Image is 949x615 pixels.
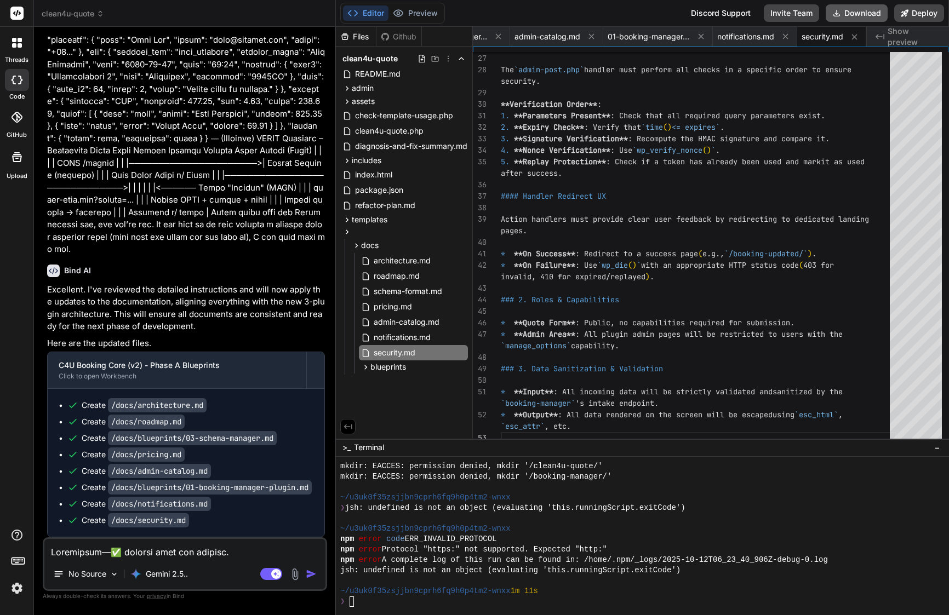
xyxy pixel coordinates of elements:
[702,145,707,155] span: (
[641,260,799,270] span: with an appropriate HTTP status code
[514,111,610,120] span: **Parameters Present**
[7,130,27,140] label: GitHub
[340,492,511,503] span: ~/u3uk0f35zsjjbn9cprh6fq9h0p4tm2-wnxx
[473,352,487,363] div: 48
[711,145,716,155] span: `
[473,133,487,145] div: 33
[146,568,188,579] p: Gemini 2.5..
[108,464,211,478] code: /docs/admin-catalog.md
[473,386,487,398] div: 51
[342,442,351,453] span: >_
[340,524,511,534] span: ~/u3uk0f35zsjjbn9cprh6fq9h0p4tm2-wnxx
[501,191,606,201] span: #### Handler Redirect UX
[359,544,382,555] span: error
[405,534,497,544] span: ERR_INVALID_PROTOCOL
[511,586,538,596] span: 1m 11s
[352,83,374,94] span: admin
[340,596,345,607] span: ❯
[354,442,384,453] span: Terminal
[373,285,443,298] span: schema-format.md
[340,534,354,544] span: npm
[473,329,487,340] div: 47
[632,145,702,155] span: `wp_verify_nonce
[821,157,865,166] span: it as used
[501,99,597,109] span: **Verification Order**
[473,306,487,317] div: 45
[370,361,406,372] span: blueprints
[802,31,843,42] span: security.md
[764,4,819,22] button: Invite Team
[473,179,487,191] div: 36
[645,272,650,281] span: )
[684,4,757,22] div: Discord Support
[373,269,421,283] span: roadmap.md
[558,410,773,419] span: : All data rendered on the screen will be escaped
[501,76,540,86] span: security.
[42,8,104,19] span: clean4u-quote
[473,294,487,306] div: 44
[340,461,602,472] span: mkdir: EACCES: permission denied, mkdir '/clean4u-quote/'
[47,337,325,350] p: Here are the updated files.
[352,155,381,166] span: includes
[82,449,185,460] div: Create
[473,363,487,375] div: 49
[934,442,940,453] span: −
[5,55,28,65] label: threads
[794,410,838,419] span: `esc_html`
[473,317,487,329] div: 46
[340,555,354,565] span: npm
[108,513,189,527] code: /docs/security.md
[382,544,607,555] span: Protocol "https:" not supported. Expected "http:"
[698,249,702,258] span: (
[43,591,327,601] p: Always double-check its answers. Your in Bind
[361,240,379,251] span: docs
[473,145,487,156] div: 34
[514,65,584,74] span: `admin-post.php`
[110,570,119,579] img: Pick Models
[794,329,843,339] span: rs with the
[720,214,869,224] span: y redirecting to dedicated landing
[373,254,432,267] span: architecture.md
[501,421,545,431] span: `esc_attr`
[707,145,711,155] span: )
[473,260,487,271] div: 42
[473,53,487,64] div: 27
[514,134,628,143] span: **Signature Verification**
[354,109,454,122] span: check-template-usage.php
[340,472,611,482] span: mkdir: EACCES: permission denied, mkdir '/booking-manager/'
[147,593,167,599] span: privacy
[667,122,672,132] span: )
[359,534,382,544] span: error
[716,145,720,155] span: .
[382,555,828,565] span: A complete log of this run can be found in: /home/.npm/_logs/2025-10-12T06_23_40_906Z-debug-0.log
[501,111,510,120] span: 1.
[501,214,720,224] span: Action handlers must provide clear user feedback b
[473,99,487,110] div: 30
[343,5,388,21] button: Editor
[608,31,690,42] span: 01-booking-manager-plugin.md
[354,183,404,197] span: package.json
[641,122,663,132] span: `time
[575,318,794,327] span: : Public, no capabilities required for submission.
[799,65,851,74] span: er to ensure
[373,331,432,344] span: notifications.md
[812,249,816,258] span: .
[82,416,185,427] div: Create
[720,122,724,132] span: .
[799,260,803,270] span: (
[342,53,398,64] span: clean4u-quote
[501,364,663,373] span: ### 3. Data Sanitization & Validation
[724,249,808,258] span: `/booking-updated/`
[473,283,487,294] div: 43
[352,214,387,225] span: templates
[584,65,799,74] span: handler must perform all checks in a specific ord
[597,260,628,270] span: `wp_die
[663,122,667,132] span: (
[64,265,91,276] h6: Bind AI
[340,565,681,576] span: jsh: undefined is not an object (evaluating 'this.runningScript.exitCode')
[773,387,843,396] span: sanitized by the
[354,67,402,81] span: README.md
[388,5,442,21] button: Preview
[336,31,376,42] div: Files
[47,284,325,333] p: Excellent. I've reviewed the detailed instructions and will now apply the updates to the document...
